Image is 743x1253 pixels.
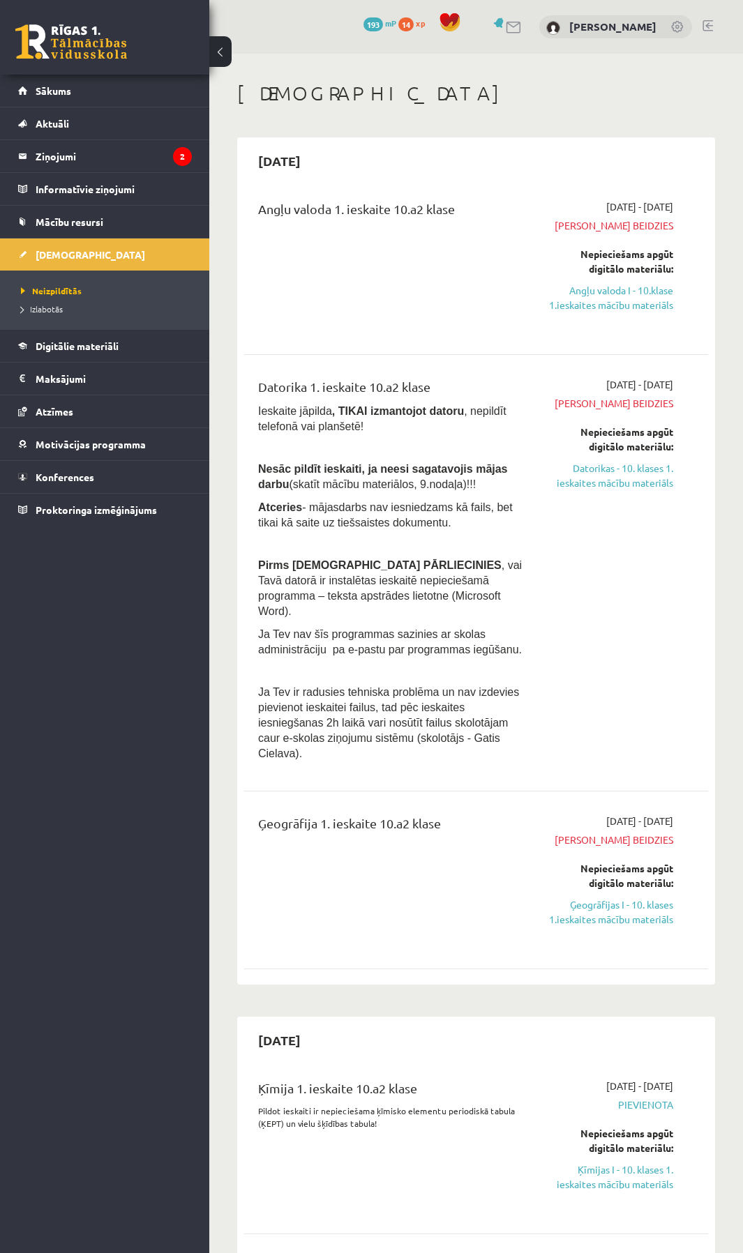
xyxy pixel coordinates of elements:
a: Ziņojumi2 [18,140,192,172]
span: [DEMOGRAPHIC_DATA] [36,248,145,261]
span: Pievienota [549,1098,673,1112]
span: Motivācijas programma [36,438,146,450]
span: Proktoringa izmēģinājums [36,503,157,516]
span: Aktuāli [36,117,69,130]
a: Maksājumi [18,363,192,395]
legend: Informatīvie ziņojumi [36,173,192,205]
div: Ķīmija 1. ieskaite 10.a2 klase [258,1079,528,1104]
p: Pildot ieskaiti ir nepieciešama ķīmisko elementu periodiskā tabula (ĶEPT) un vielu šķīdības tabula! [258,1104,528,1130]
b: Atceries [258,501,302,513]
a: Ķīmijas I - 10. klases 1. ieskaites mācību materiāls [549,1162,673,1192]
span: - mājasdarbs nav iesniedzams kā fails, bet tikai kā saite uz tiešsaistes dokumentu. [258,501,513,529]
img: Ņikita Ņemiro [546,21,560,35]
span: mP [385,17,396,29]
div: Nepieciešams apgūt digitālo materiālu: [549,1126,673,1155]
a: [DEMOGRAPHIC_DATA] [18,238,192,271]
a: Angļu valoda I - 10.klase 1.ieskaites mācību materiāls [549,283,673,312]
legend: Maksājumi [36,363,192,395]
a: Digitālie materiāli [18,330,192,362]
div: Nepieciešams apgūt digitālo materiālu: [549,247,673,276]
b: , TIKAI izmantojot datoru [332,405,464,417]
a: [PERSON_NAME] [569,20,656,33]
a: Ģeogrāfijas I - 10. klases 1.ieskaites mācību materiāls [549,897,673,927]
a: Izlabotās [21,303,195,315]
span: [DATE] - [DATE] [606,199,673,214]
a: 14 xp [398,17,432,29]
a: Konferences [18,461,192,493]
a: 193 mP [363,17,396,29]
a: Proktoringa izmēģinājums [18,494,192,526]
a: Atzīmes [18,395,192,427]
span: Izlabotās [21,303,63,314]
span: Ja Tev ir radusies tehniska problēma un nav izdevies pievienot ieskaitei failus, tad pēc ieskaite... [258,686,519,759]
a: Motivācijas programma [18,428,192,460]
h2: [DATE] [244,1024,315,1056]
span: Atzīmes [36,405,73,418]
span: Konferences [36,471,94,483]
a: Mācību resursi [18,206,192,238]
a: Rīgas 1. Tālmācības vidusskola [15,24,127,59]
span: Ieskaite jāpilda , nepildīt telefonā vai planšetē! [258,405,506,432]
span: Mācību resursi [36,215,103,228]
span: xp [416,17,425,29]
a: Informatīvie ziņojumi [18,173,192,205]
div: Nepieciešams apgūt digitālo materiālu: [549,425,673,454]
div: Nepieciešams apgūt digitālo materiālu: [549,861,673,890]
span: Digitālie materiāli [36,340,119,352]
legend: Ziņojumi [36,140,192,172]
span: [DATE] - [DATE] [606,1079,673,1093]
span: Pirms [DEMOGRAPHIC_DATA] PĀRLIECINIES [258,559,502,571]
span: 193 [363,17,383,31]
div: Datorika 1. ieskaite 10.a2 klase [258,377,528,403]
span: [DATE] - [DATE] [606,814,673,828]
h2: [DATE] [244,144,315,177]
span: , vai Tavā datorā ir instalētas ieskaitē nepieciešamā programma – teksta apstrādes lietotne (Micr... [258,559,522,617]
span: Neizpildītās [21,285,82,296]
span: Ja Tev nav šīs programmas sazinies ar skolas administrāciju pa e-pastu par programmas iegūšanu. [258,628,522,655]
a: Aktuāli [18,107,192,139]
div: Angļu valoda 1. ieskaite 10.a2 klase [258,199,528,225]
i: 2 [173,147,192,166]
span: Nesāc pildīt ieskaiti, ja neesi sagatavojis mājas darbu [258,463,508,490]
a: Datorikas - 10. klases 1. ieskaites mācību materiāls [549,461,673,490]
span: [PERSON_NAME] beidzies [549,833,673,847]
span: [DATE] - [DATE] [606,377,673,392]
span: (skatīt mācību materiālos, 9.nodaļa)!!! [289,478,476,490]
span: [PERSON_NAME] beidzies [549,218,673,233]
span: Sākums [36,84,71,97]
span: 14 [398,17,414,31]
div: Ģeogrāfija 1. ieskaite 10.a2 klase [258,814,528,840]
a: Sākums [18,75,192,107]
h1: [DEMOGRAPHIC_DATA] [237,82,715,105]
a: Neizpildītās [21,284,195,297]
span: [PERSON_NAME] beidzies [549,396,673,411]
